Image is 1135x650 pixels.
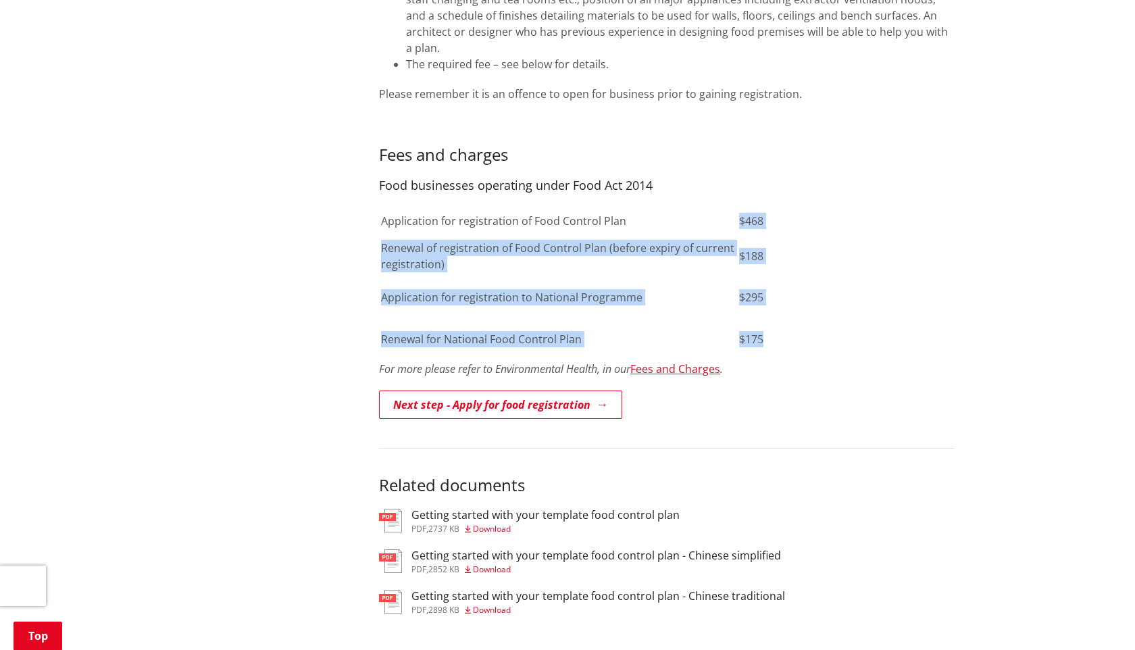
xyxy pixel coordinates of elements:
[738,278,819,318] td: $295
[411,566,781,574] div: ,
[379,590,785,614] a: Getting started with your template food control plan - Chinese traditional pdf,2898 KB Download
[411,525,680,533] div: ,
[379,86,955,102] p: Please remember it is an offence to open for business prior to gaining registration.
[428,604,459,616] span: 2898 KB
[411,523,426,534] span: pdf
[738,236,819,276] td: $188
[630,361,720,376] a: Fees and Charges
[380,236,737,276] td: Renewal of registration of Food Control Plan (before expiry of current registration)
[379,549,781,574] a: Getting started with your template food control plan - Chinese simplified pdf,2852 KB Download
[379,391,622,419] a: Next step - Apply for food registration
[411,590,785,603] h3: Getting started with your template food control plan - Chinese traditional
[379,509,680,533] a: Getting started with your template food control plan pdf,2737 KB Download
[738,319,819,359] td: $175
[379,361,630,376] em: For more please refer to Environmental Health, in our
[411,549,781,562] h3: Getting started with your template food control plan - Chinese simplified
[738,207,819,234] td: $468
[411,604,426,616] span: pdf
[1073,593,1121,642] iframe: Messenger Launcher
[411,509,680,522] h3: Getting started with your template food control plan
[14,622,62,650] a: Top
[720,361,723,376] em: .
[379,590,402,614] img: document-pdf.svg
[411,606,785,614] div: ,
[379,178,955,193] h4: Food businesses operating under Food Act 2014
[379,476,955,495] h3: Related documents
[380,207,737,234] td: Application for registration of Food Control Plan
[473,523,511,534] span: Download
[380,319,737,359] td: Renewal for National Food Control Plan
[473,604,511,616] span: Download
[473,564,511,575] span: Download
[379,145,955,165] h3: Fees and charges
[428,564,459,575] span: 2852 KB
[406,56,955,72] li: The required fee – see below for details.
[379,549,402,573] img: document-pdf.svg
[379,509,402,532] img: document-pdf.svg
[380,278,737,318] td: Application for registration to National Programme
[428,523,459,534] span: 2737 KB
[411,564,426,575] span: pdf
